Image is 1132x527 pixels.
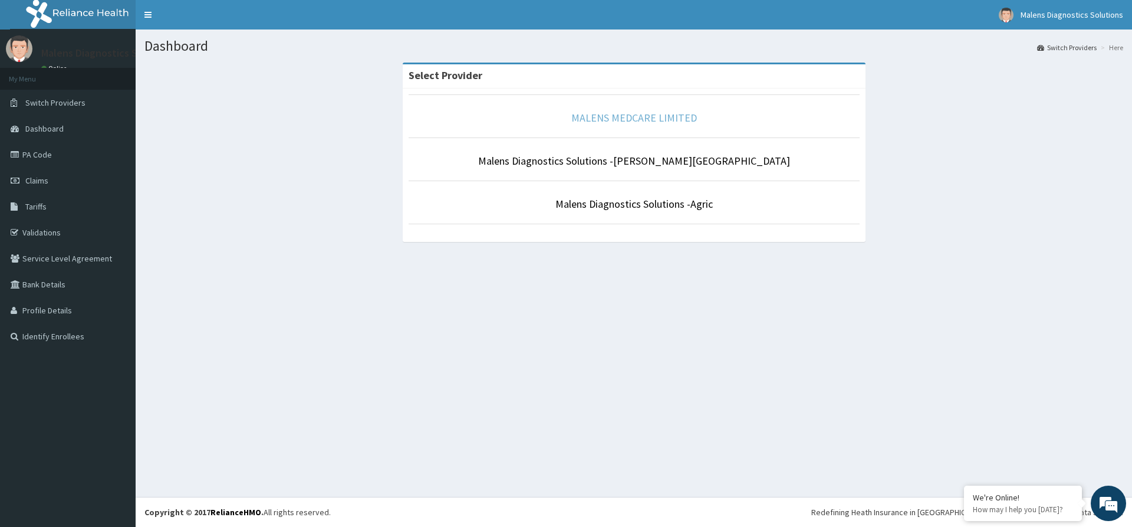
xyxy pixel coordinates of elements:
[478,154,790,168] a: Malens Diagnostics Solutions -[PERSON_NAME][GEOGRAPHIC_DATA]
[973,492,1073,503] div: We're Online!
[144,38,1123,54] h1: Dashboard
[144,507,264,518] strong: Copyright © 2017 .
[571,111,697,125] a: MALENS MEDCARE LIMITED
[555,197,713,211] a: Malens Diagnostics Solutions -Agric
[41,48,175,58] p: Malens Diagnostics Solutions
[68,149,163,268] span: We're online!
[210,507,261,518] a: RelianceHMO
[999,8,1013,22] img: User Image
[41,64,70,73] a: Online
[1021,9,1123,20] span: Malens Diagnostics Solutions
[6,35,32,62] img: User Image
[193,6,222,34] div: Minimize live chat window
[61,66,198,81] div: Chat with us now
[1098,42,1123,53] li: Here
[22,59,48,89] img: d_794563401_company_1708531726252_794563401
[25,175,48,186] span: Claims
[6,322,225,364] textarea: Type your message and hit 'Enter'
[136,497,1132,527] footer: All rights reserved.
[1037,42,1097,53] a: Switch Providers
[25,123,64,134] span: Dashboard
[973,505,1073,515] p: How may I help you today?
[811,506,1123,518] div: Redefining Heath Insurance in [GEOGRAPHIC_DATA] using Telemedicine and Data Science!
[25,97,85,108] span: Switch Providers
[409,68,482,82] strong: Select Provider
[25,201,47,212] span: Tariffs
